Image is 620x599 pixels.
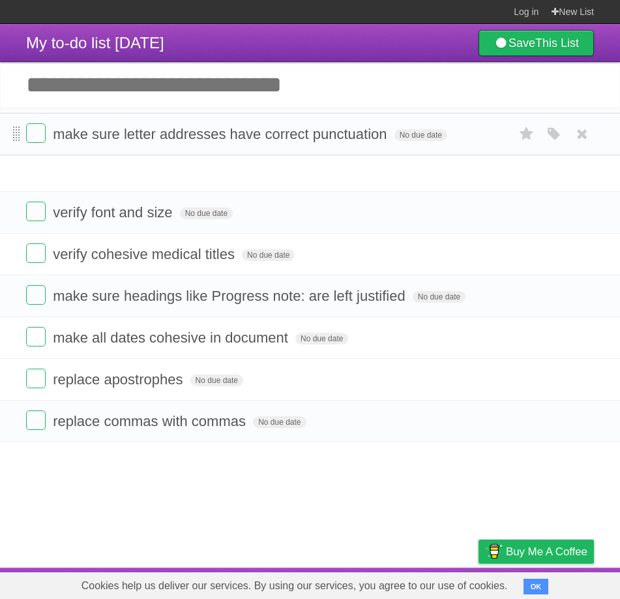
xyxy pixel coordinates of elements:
[305,571,332,596] a: About
[190,375,243,386] span: No due date
[53,288,409,304] span: make sure headings like Progress note: are left justified
[26,202,46,221] label: Done
[417,571,446,596] a: Terms
[53,126,390,142] span: make sure letter addresses have correct punctuation
[26,243,46,263] label: Done
[180,207,233,219] span: No due date
[253,416,306,428] span: No due date
[506,540,587,563] span: Buy me a coffee
[394,129,447,141] span: No due date
[53,246,238,262] span: verify cohesive medical titles
[535,37,579,50] b: This List
[26,327,46,346] label: Done
[242,249,295,261] span: No due date
[53,371,186,388] span: replace apostrophes
[413,291,465,303] span: No due date
[524,579,549,594] button: OK
[462,571,495,596] a: Privacy
[68,573,521,599] span: Cookies help us deliver our services. By using our services, you agree to our use of cookies.
[26,34,164,52] span: My to-do list [DATE]
[53,413,249,429] span: replace commas with commas
[479,540,594,564] a: Buy me a coffee
[485,540,503,562] img: Buy me a coffee
[479,30,594,56] a: SaveThis List
[26,410,46,430] label: Done
[26,369,46,388] label: Done
[26,123,46,143] label: Done
[348,571,401,596] a: Developers
[26,285,46,305] label: Done
[53,330,291,346] span: make all dates cohesive in document
[53,204,175,221] span: verify font and size
[295,333,348,345] span: No due date
[514,123,539,145] label: Star task
[512,571,594,596] a: Suggest a feature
